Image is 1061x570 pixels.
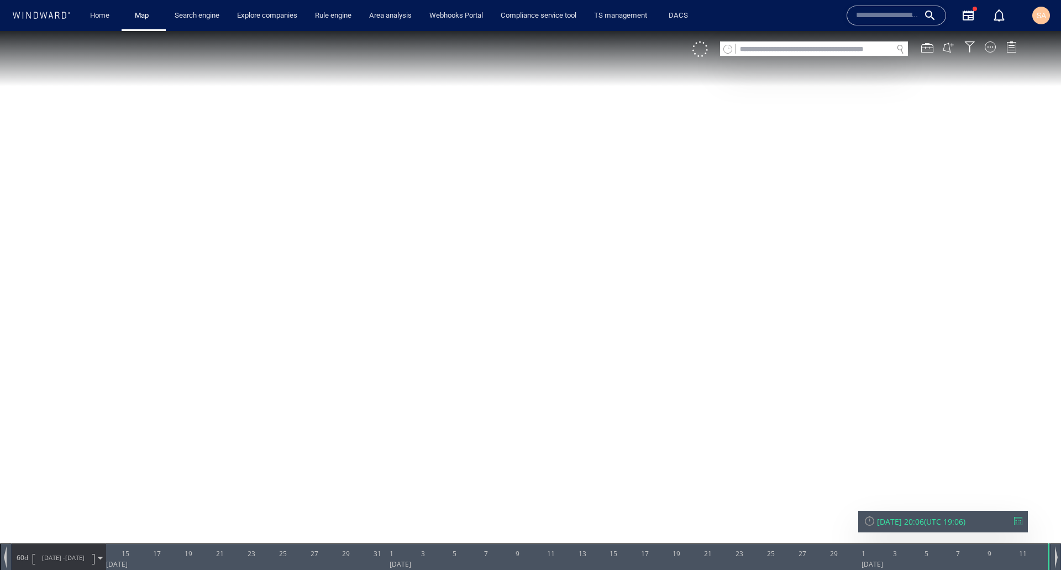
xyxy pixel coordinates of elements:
div: 23 [248,513,255,530]
div: 13 [579,513,586,530]
div: 17 [641,513,649,530]
button: Create an AOI. [942,11,954,23]
span: ( [924,485,926,496]
a: Search engine [170,6,224,25]
div: Notification center [992,9,1006,22]
div: 7 [484,513,488,530]
button: SA [1030,4,1052,27]
a: Map [130,6,157,25]
div: Filter [964,11,975,22]
div: 25 [767,513,775,530]
iframe: Chat [1014,520,1053,562]
a: Mapbox logo [3,512,52,525]
div: [DATE] [106,529,128,541]
a: Compliance service tool [496,6,581,25]
div: 5 [453,513,456,530]
span: ) [963,485,965,496]
div: 11 [547,513,555,530]
div: 21 [704,513,712,530]
a: Explore companies [233,6,302,25]
a: Rule engine [311,6,356,25]
div: 17 [153,513,161,530]
div: Map Display [985,11,996,22]
div: Reset Time [864,484,875,495]
a: Area analysis [365,6,416,25]
div: 7 [956,513,960,530]
div: [DATE] [390,529,411,541]
div: 25 [279,513,287,530]
div: 9 [516,513,519,530]
div: 29 [342,513,350,530]
div: 9 [988,513,991,530]
div: 15 [610,513,617,530]
button: Map [126,6,161,25]
div: 3 [893,513,897,530]
div: [DATE] 20:06 [877,485,924,496]
span: UTC 19:06 [926,485,963,496]
div: 60d[DATE] -[DATE] [12,513,106,541]
span: [DATE] - [42,522,65,531]
div: Legend [1006,11,1017,22]
a: TS management [590,6,652,25]
div: 19 [185,513,192,530]
div: [DATE] [862,529,883,541]
div: 23 [736,513,743,530]
div: 31 [374,513,381,530]
div: 27 [311,513,318,530]
div: 15 [122,513,129,530]
div: 11 [1019,513,1027,530]
div: 29 [830,513,838,530]
div: 1 [390,513,393,530]
div: Map Tools [921,11,933,23]
a: Home [86,6,114,25]
div: [DATE] 20:06(UTC 19:06) [864,485,1022,496]
div: 5 [925,513,928,530]
div: 27 [799,513,806,530]
a: Webhooks Portal [425,6,487,25]
div: Click to show unselected vessels [692,11,708,26]
div: 1 [862,513,865,530]
div: 19 [673,513,680,530]
div: 21 [216,513,224,530]
span: Path Length [14,522,30,531]
div: 3 [421,513,425,530]
button: DACS [660,6,696,25]
span: SA [1037,11,1046,20]
button: Home [82,6,117,25]
a: DACS [664,6,692,25]
span: [DATE] [65,522,85,531]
